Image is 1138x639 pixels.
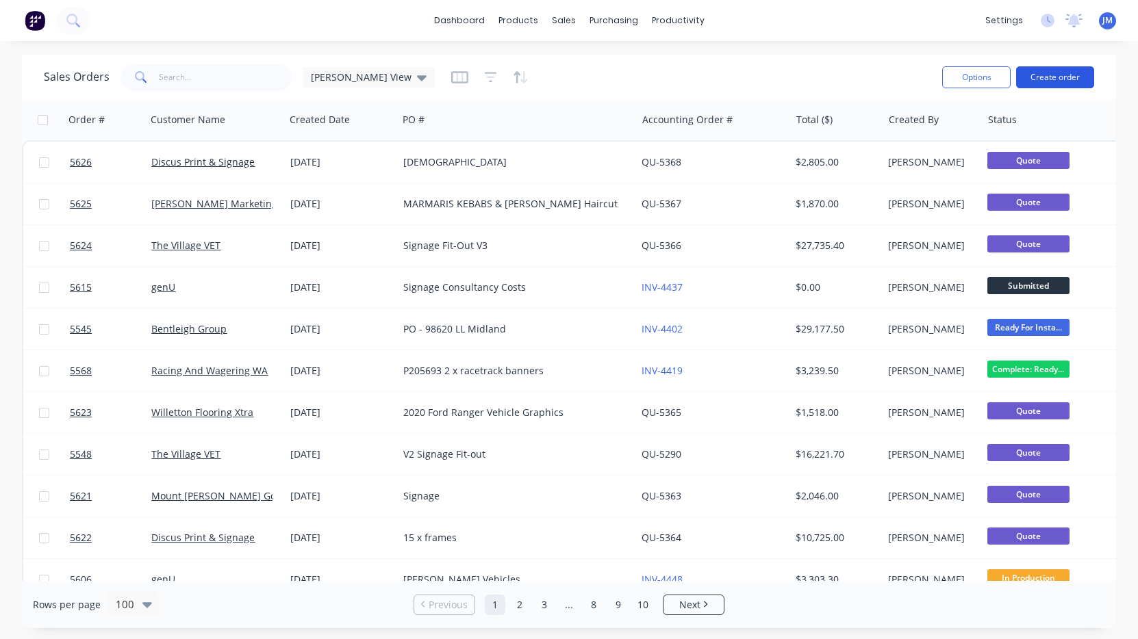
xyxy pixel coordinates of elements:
span: Complete: Ready... [987,361,1070,378]
span: Quote [987,152,1070,169]
a: 5626 [70,142,151,183]
div: [DATE] [290,155,392,169]
a: Next page [663,598,724,612]
div: $2,805.00 [796,155,873,169]
div: productivity [645,10,711,31]
a: [PERSON_NAME] Marketing [151,197,277,210]
span: Rows per page [33,598,101,612]
span: Next [679,598,700,612]
div: [DATE] [290,531,392,545]
span: 5626 [70,155,92,169]
div: sales [545,10,583,31]
div: purchasing [583,10,645,31]
div: [DATE] [290,447,392,461]
span: Quote [987,194,1070,211]
span: Quote [987,527,1070,545]
div: Customer Name [151,113,225,127]
a: Page 3 [534,595,555,615]
div: [PERSON_NAME] [888,406,972,419]
span: In Production [987,569,1070,586]
div: [PERSON_NAME] [888,239,972,252]
div: Created By [889,113,939,127]
a: 5548 [70,434,151,475]
span: 5624 [70,239,92,252]
div: [DATE] [290,322,392,336]
a: Discus Print & Signage [151,155,255,168]
div: [DEMOGRAPHIC_DATA] [403,155,620,169]
a: QU-5290 [642,447,681,460]
span: Quote [987,235,1070,252]
div: [PERSON_NAME] [888,364,972,378]
span: 5548 [70,447,92,461]
span: 5606 [70,573,92,586]
div: 2020 Ford Ranger Vehicle Graphics [403,406,620,419]
a: QU-5365 [642,406,681,419]
span: Quote [987,486,1070,503]
div: $0.00 [796,281,873,294]
span: Submitted [987,277,1070,294]
div: [PERSON_NAME] [888,281,972,294]
span: 5623 [70,406,92,419]
div: $3,239.50 [796,364,873,378]
a: The Village VET [151,447,220,460]
div: [DATE] [290,239,392,252]
div: Total ($) [796,113,833,127]
div: products [492,10,545,31]
input: Search... [159,64,292,91]
div: [PERSON_NAME] [888,489,972,503]
a: QU-5367 [642,197,681,210]
div: settings [978,10,1030,31]
div: PO - 98620 LL Midland [403,322,620,336]
div: [PERSON_NAME] Vehicles [403,573,620,586]
span: 5568 [70,364,92,378]
div: $1,870.00 [796,197,873,211]
span: 5615 [70,281,92,294]
a: Jump forward [559,595,579,615]
div: $2,046.00 [796,489,873,503]
a: INV-4419 [642,364,683,377]
a: QU-5364 [642,531,681,544]
a: The Village VET [151,239,220,252]
a: QU-5366 [642,239,681,252]
span: 5625 [70,197,92,211]
a: dashboard [427,10,492,31]
a: Willetton Flooring Xtra [151,406,253,419]
button: Options [942,66,1011,88]
div: [DATE] [290,489,392,503]
span: Ready For Insta... [987,319,1070,336]
a: 5545 [70,309,151,350]
a: Page 2 [509,595,530,615]
a: Page 9 [608,595,629,615]
span: 5621 [70,489,92,503]
span: Previous [429,598,468,612]
a: 5624 [70,225,151,266]
div: $3,303.30 [796,573,873,586]
div: PO # [403,113,425,127]
span: JM [1102,14,1113,27]
div: [DATE] [290,573,392,586]
a: 5621 [70,475,151,517]
span: Quote [987,402,1070,419]
h1: Sales Orders [44,70,110,83]
div: Accounting Order # [642,113,733,127]
div: $16,221.70 [796,447,873,461]
a: genU [151,573,175,586]
a: 5568 [70,350,151,391]
div: $1,518.00 [796,406,873,419]
div: [PERSON_NAME] [888,573,972,586]
div: [DATE] [290,406,392,419]
a: Page 10 [633,595,653,615]
div: [PERSON_NAME] [888,447,972,461]
div: Signage Consultancy Costs [403,281,620,294]
a: 5625 [70,183,151,224]
div: V2 Signage Fit-out [403,447,620,461]
div: [PERSON_NAME] [888,531,972,545]
div: [PERSON_NAME] [888,322,972,336]
a: Page 1 is your current page [485,595,505,615]
div: Signage [403,489,620,503]
div: [PERSON_NAME] [888,155,972,169]
span: Quote [987,444,1070,461]
a: Page 8 [583,595,604,615]
div: P205693 2 x racetrack banners [403,364,620,378]
div: $10,725.00 [796,531,873,545]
